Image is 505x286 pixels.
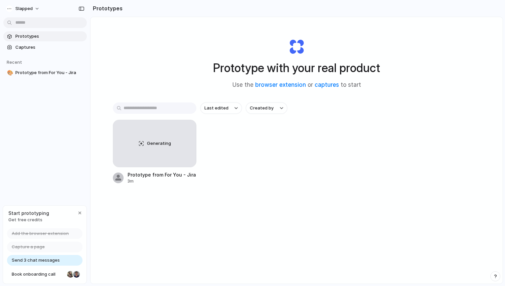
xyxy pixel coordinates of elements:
h2: Prototypes [90,4,123,12]
a: GeneratingPrototype from For You - Jira3m [113,120,196,184]
div: Prototype from For You - Jira [128,171,196,178]
span: Prototypes [15,33,84,40]
span: Start prototyping [8,210,49,217]
span: Last edited [204,105,228,111]
a: browser extension [255,81,306,88]
span: Get free credits [8,217,49,223]
button: Last edited [200,102,242,114]
a: captures [315,81,339,88]
div: 🎨 [7,69,12,77]
h1: Prototype with your real product [213,59,380,77]
a: 🎨Prototype from For You - Jira [3,68,87,78]
button: Slapped [3,3,43,14]
span: Created by [250,105,274,111]
button: Created by [246,102,287,114]
span: Recent [7,59,22,65]
div: Christian Iacullo [72,270,80,278]
span: Captures [15,44,84,51]
a: Prototypes [3,31,87,41]
div: Nicole Kubica [66,270,74,278]
a: Captures [3,42,87,52]
span: Slapped [15,5,33,12]
span: Capture a page [12,244,45,250]
span: Generating [147,140,171,147]
span: Prototype from For You - Jira [15,69,84,76]
span: Use the or to start [232,81,361,89]
span: Add the browser extension [12,230,69,237]
span: Book onboarding call [12,271,64,278]
button: 🎨 [6,69,13,76]
span: Send 3 chat messages [12,257,60,264]
a: Book onboarding call [7,269,82,280]
div: 3m [128,178,196,184]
